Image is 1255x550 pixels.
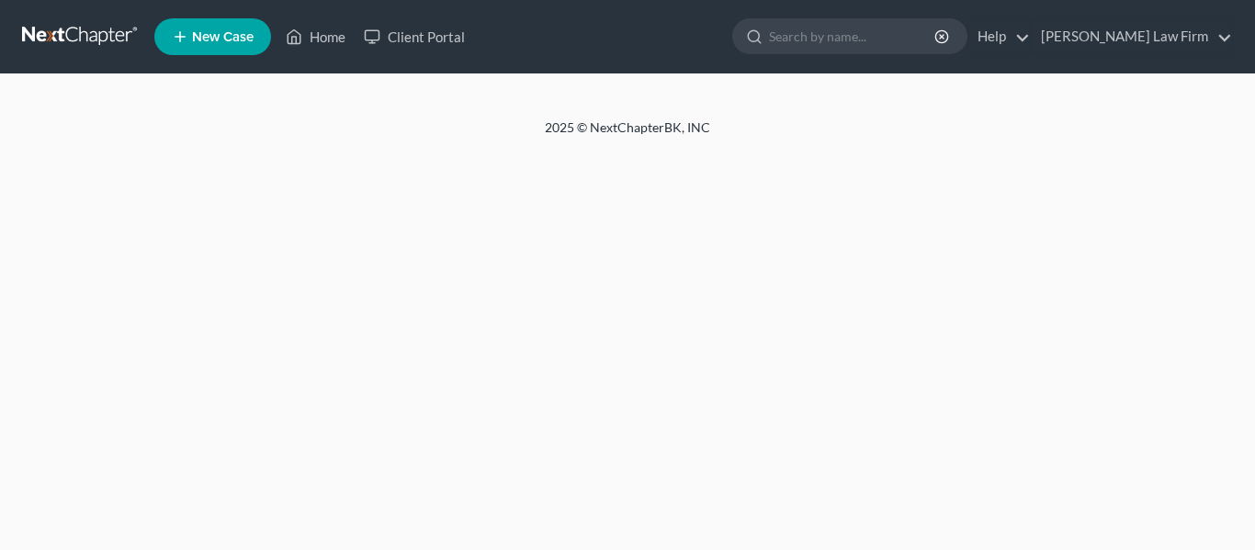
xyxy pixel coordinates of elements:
[104,118,1151,152] div: 2025 © NextChapterBK, INC
[355,20,474,53] a: Client Portal
[769,19,937,53] input: Search by name...
[1032,20,1232,53] a: [PERSON_NAME] Law Firm
[192,30,254,44] span: New Case
[277,20,355,53] a: Home
[968,20,1030,53] a: Help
